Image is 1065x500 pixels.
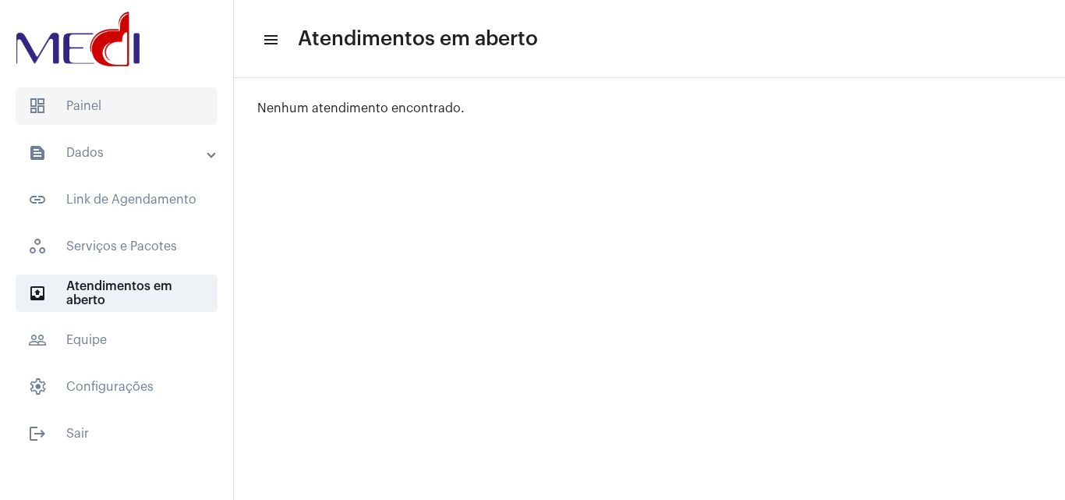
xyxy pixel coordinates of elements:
span: Serviços e Pacotes [16,228,218,265]
span: Atendimentos em aberto [16,275,218,312]
span: Atendimentos em aberto [298,27,538,51]
img: d3a1b5fa-500b-b90f-5a1c-719c20e9830b.png [12,8,143,70]
mat-icon: sidenav icon [262,30,278,49]
mat-panel-title: Dados [28,144,208,162]
span: Equipe [16,321,218,359]
mat-icon: sidenav icon [28,284,47,303]
mat-icon: sidenav icon [28,424,47,443]
span: Sair [16,415,218,452]
span: sidenav icon [28,237,47,256]
mat-icon: sidenav icon [28,331,47,349]
span: Nenhum atendimento encontrado. [257,102,465,115]
span: Link de Agendamento [16,181,218,218]
mat-expansion-panel-header: sidenav iconDados [9,134,233,172]
span: sidenav icon [28,97,47,115]
span: Configurações [16,368,218,406]
mat-icon: sidenav icon [28,190,47,209]
mat-icon: sidenav icon [28,144,47,162]
span: Painel [16,87,218,125]
span: sidenav icon [28,378,47,396]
